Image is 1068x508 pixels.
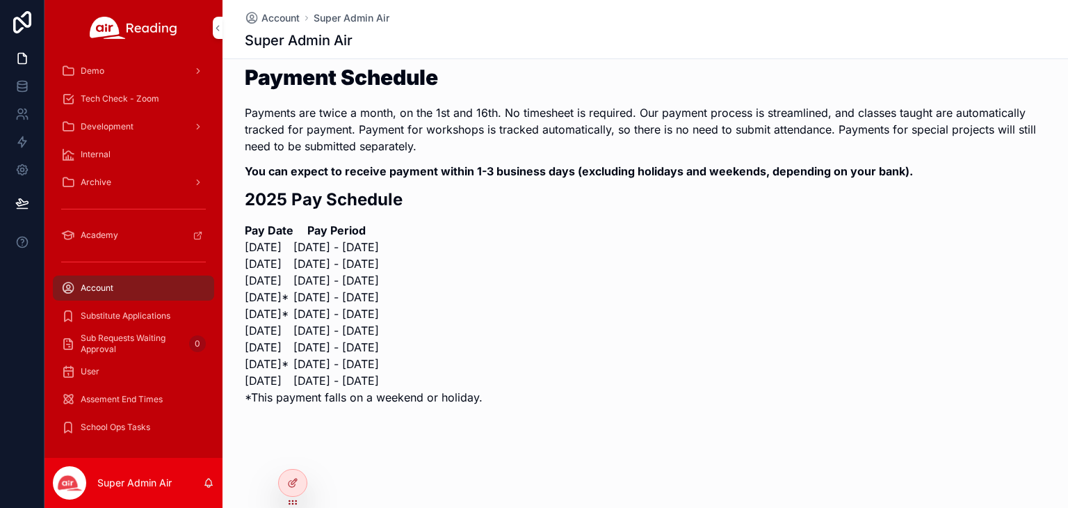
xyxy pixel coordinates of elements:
span: Account [261,11,300,25]
div: 0 [189,335,206,352]
a: Account [245,11,300,25]
span: Substitute Applications [81,310,170,322]
h1: Super Admin Air [245,31,353,50]
span: Internal [81,149,111,160]
span: Academy [81,230,118,241]
td: [DATE] - [DATE] [293,272,379,289]
span: Tech Check - Zoom [81,93,159,104]
td: [DATE]* [245,305,293,322]
td: [DATE] [245,322,293,339]
td: [DATE] - [DATE] [293,372,379,389]
span: Development [81,121,133,132]
td: [DATE]* [245,356,293,372]
a: Demo [53,58,214,84]
a: Super Admin Air [314,11,389,25]
td: [DATE] - [DATE] [293,356,379,372]
td: [DATE]* [245,289,293,305]
td: [DATE] - [DATE] [293,289,379,305]
p: Payments are twice a month, on the 1st and 16th. No timesheet is required. Our payment process is... [245,104,1046,154]
strong: You can expect to receive payment within 1-3 business days (excluding holidays and weekends, depe... [245,164,913,178]
a: Academy [53,223,214,248]
h2: 2025 Pay Schedule [245,188,1046,211]
td: [DATE] - [DATE] [293,322,379,339]
a: Tech Check - Zoom [53,86,214,111]
span: Archive [81,177,111,188]
a: School Ops Tasks [53,415,214,440]
p: Super Admin Air [97,476,172,490]
a: Account [53,276,214,301]
div: scrollable content [44,56,222,458]
span: School Ops Tasks [81,422,150,433]
h1: Payment Schedule [245,67,1046,88]
td: [DATE] [245,372,293,389]
td: [DATE] [245,339,293,356]
td: [DATE] [245,255,293,272]
td: [DATE] - [DATE] [293,239,379,255]
img: App logo [90,17,177,39]
span: Assement End Times [81,394,163,405]
a: Development [53,114,214,139]
a: Substitute Applications [53,303,214,328]
th: Pay Date [245,222,293,239]
td: [DATE] [245,272,293,289]
th: Pay Period [293,222,379,239]
span: User [81,366,99,377]
span: Demo [81,65,104,77]
a: Internal [53,142,214,167]
td: [DATE] [245,239,293,255]
span: Sub Requests Waiting Approval [81,333,184,355]
a: Sub Requests Waiting Approval0 [53,331,214,356]
a: User [53,359,214,384]
td: [DATE] - [DATE] [293,255,379,272]
a: Archive [53,170,214,195]
td: [DATE] - [DATE] [293,339,379,356]
a: Assement End Times [53,387,214,412]
td: [DATE] - [DATE] [293,305,379,322]
p: *This payment falls on a weekend or holiday. [245,389,1046,406]
span: Account [81,283,113,294]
